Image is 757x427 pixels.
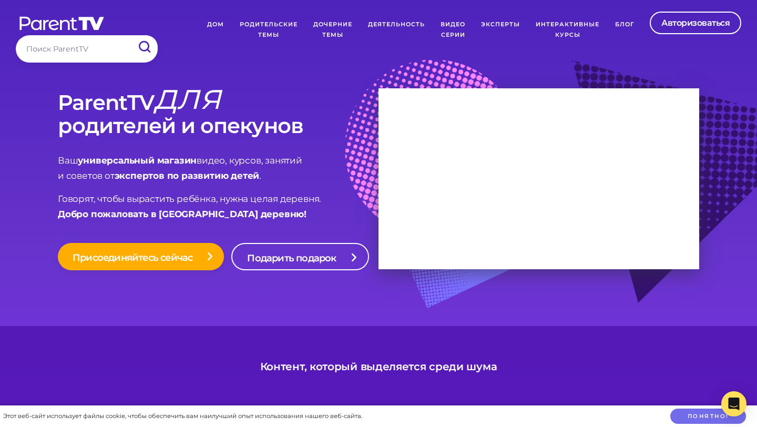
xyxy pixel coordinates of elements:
[481,21,520,28] font: Эксперты
[441,21,465,38] font: Видео серии
[607,12,642,48] a: Блог
[154,74,221,118] font: для
[247,252,336,264] font: Подарить подарок
[58,113,303,138] font: родителей и опекунов
[670,409,746,424] button: Понятно!
[207,21,224,28] font: Дом
[260,360,497,373] font: Контент, который выделяется среди шума
[78,155,197,166] font: универсальный магазин
[661,18,730,28] font: Авторизоваться
[130,35,158,59] input: Submit
[615,21,634,28] font: Блог
[3,412,362,420] font: Этот веб-сайт использует файлы cookie, чтобы обеспечить вам наилучший опыт использования нашего в...
[231,243,369,270] a: Подарить подарок
[368,21,425,28] font: Деятельность
[16,35,158,62] input: Поиск ParentTV
[115,170,260,181] font: экспертов по развитию детей
[232,12,305,48] a: Родительские темы
[58,170,115,181] font: и советов от
[18,16,105,31] img: parenttv-logo-white.4c85aaf.svg
[536,21,599,38] font: Интерактивные курсы
[58,194,321,204] font: Говорят, чтобы вырастить ребёнка, нужна целая деревня.
[688,413,729,420] font: Понятно!
[58,243,224,270] a: Присоединяйтесь сейчас
[433,12,473,48] a: Видео серии
[58,209,306,219] font: Добро пожаловать в [GEOGRAPHIC_DATA] деревню!
[58,155,78,166] font: Ваш
[259,170,261,181] font: .
[199,12,232,48] a: Дом
[528,12,607,48] a: Интерактивные курсы
[58,89,154,115] font: ParentTV
[73,252,192,263] font: Присоединяйтесь сейчас
[305,12,360,48] a: Дочерние темы
[240,21,298,38] font: Родительские темы
[721,391,746,416] div: Открытый Интерком Мессенджер
[197,155,302,166] font: видео, курсов, занятий
[360,12,433,48] a: Деятельность
[313,21,352,38] font: Дочерние темы
[650,12,741,34] a: Авторизоваться
[473,12,528,48] a: Эксперты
